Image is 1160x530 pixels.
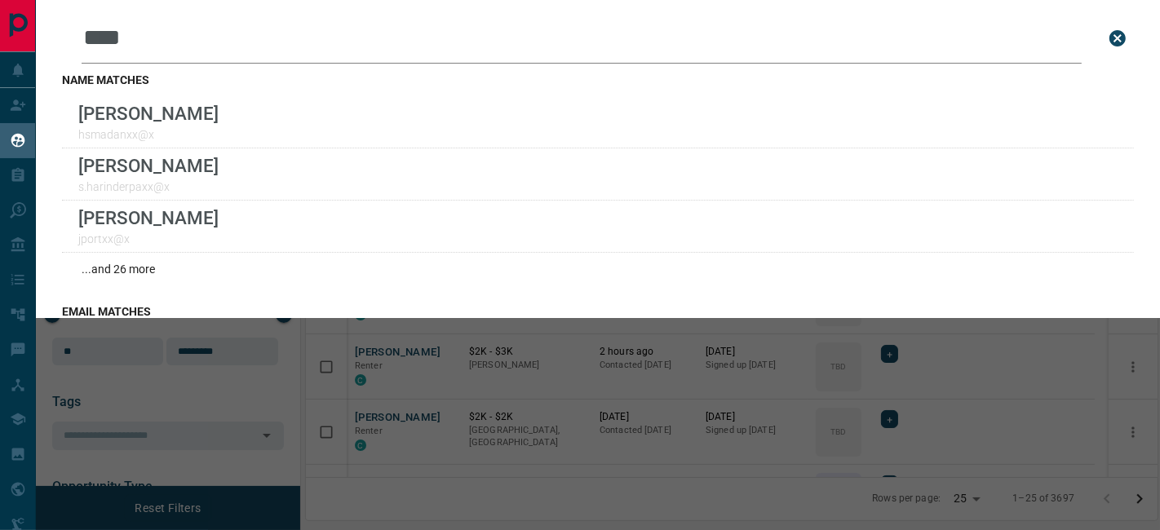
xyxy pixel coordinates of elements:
[78,180,219,193] p: s.harinderpaxx@x
[62,253,1134,285] div: ...and 26 more
[78,232,219,245] p: jportxx@x
[78,207,219,228] p: [PERSON_NAME]
[78,155,219,176] p: [PERSON_NAME]
[1101,22,1134,55] button: close search bar
[62,305,1134,318] h3: email matches
[78,128,219,141] p: hsmadanxx@x
[62,73,1134,86] h3: name matches
[78,103,219,124] p: [PERSON_NAME]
